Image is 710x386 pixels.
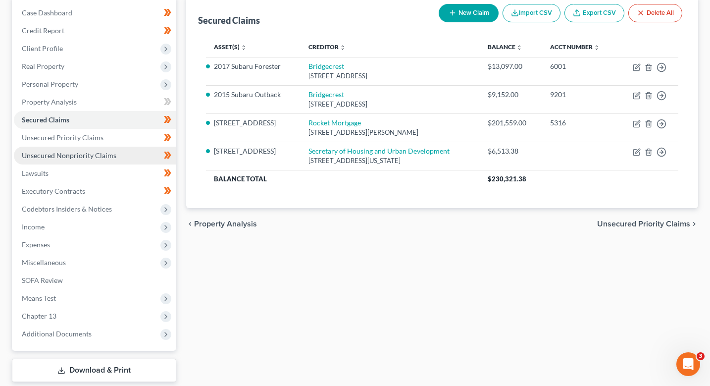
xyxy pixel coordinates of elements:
span: Means Test [22,294,56,302]
span: Credit Report [22,26,64,35]
div: Secured Claims [198,14,260,26]
div: 6001 [550,61,609,71]
i: unfold_more [594,45,600,51]
a: Case Dashboard [14,4,176,22]
span: Executory Contracts [22,187,85,195]
a: Balance unfold_more [488,43,522,51]
span: Lawsuits [22,169,49,177]
span: SOFA Review [22,276,63,284]
div: [STREET_ADDRESS] [308,100,472,109]
a: Rocket Mortgage [308,118,361,127]
span: Unsecured Priority Claims [597,220,690,228]
a: Lawsuits [14,165,176,182]
a: SOFA Review [14,272,176,289]
a: Creditor unfold_more [308,43,346,51]
a: Download & Print [12,359,176,382]
a: Asset(s) unfold_more [214,43,247,51]
span: $230,321.38 [488,175,526,183]
button: chevron_left Property Analysis [186,220,257,228]
li: 2015 Subaru Outback [214,90,293,100]
span: 3 [697,352,705,360]
a: Export CSV [564,4,624,22]
span: Codebtors Insiders & Notices [22,205,112,213]
span: Income [22,222,45,231]
div: $13,097.00 [488,61,534,71]
button: Delete All [628,4,682,22]
a: Executory Contracts [14,182,176,200]
span: Client Profile [22,44,63,53]
span: Case Dashboard [22,8,72,17]
button: Import CSV [503,4,560,22]
div: 9201 [550,90,609,100]
button: New Claim [439,4,499,22]
i: chevron_right [690,220,698,228]
a: Secretary of Housing and Urban Development [308,147,450,155]
iframe: Intercom live chat [676,352,700,376]
a: Credit Report [14,22,176,40]
li: [STREET_ADDRESS] [214,118,293,128]
span: Property Analysis [194,220,257,228]
div: $201,559.00 [488,118,534,128]
span: Secured Claims [22,115,69,124]
i: unfold_more [241,45,247,51]
a: Bridgecrest [308,62,344,70]
span: Additional Documents [22,330,92,338]
div: [STREET_ADDRESS][PERSON_NAME] [308,128,472,137]
span: Chapter 13 [22,312,56,320]
li: 2017 Subaru Forester [214,61,293,71]
a: Unsecured Nonpriority Claims [14,147,176,165]
span: Unsecured Nonpriority Claims [22,151,116,160]
span: Real Property [22,62,64,70]
a: Unsecured Priority Claims [14,129,176,147]
a: Property Analysis [14,93,176,111]
i: chevron_left [186,220,194,228]
span: Property Analysis [22,98,77,106]
span: Unsecured Priority Claims [22,133,103,142]
button: Unsecured Priority Claims chevron_right [597,220,698,228]
div: [STREET_ADDRESS][US_STATE] [308,156,472,165]
i: unfold_more [340,45,346,51]
div: $9,152.00 [488,90,534,100]
i: unfold_more [516,45,522,51]
div: [STREET_ADDRESS] [308,71,472,81]
li: [STREET_ADDRESS] [214,146,293,156]
th: Balance Total [206,170,480,188]
span: Personal Property [22,80,78,88]
a: Acct Number unfold_more [550,43,600,51]
span: Miscellaneous [22,258,66,267]
a: Bridgecrest [308,90,344,99]
a: Secured Claims [14,111,176,129]
div: 5316 [550,118,609,128]
span: Expenses [22,240,50,249]
div: $6,513.38 [488,146,534,156]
